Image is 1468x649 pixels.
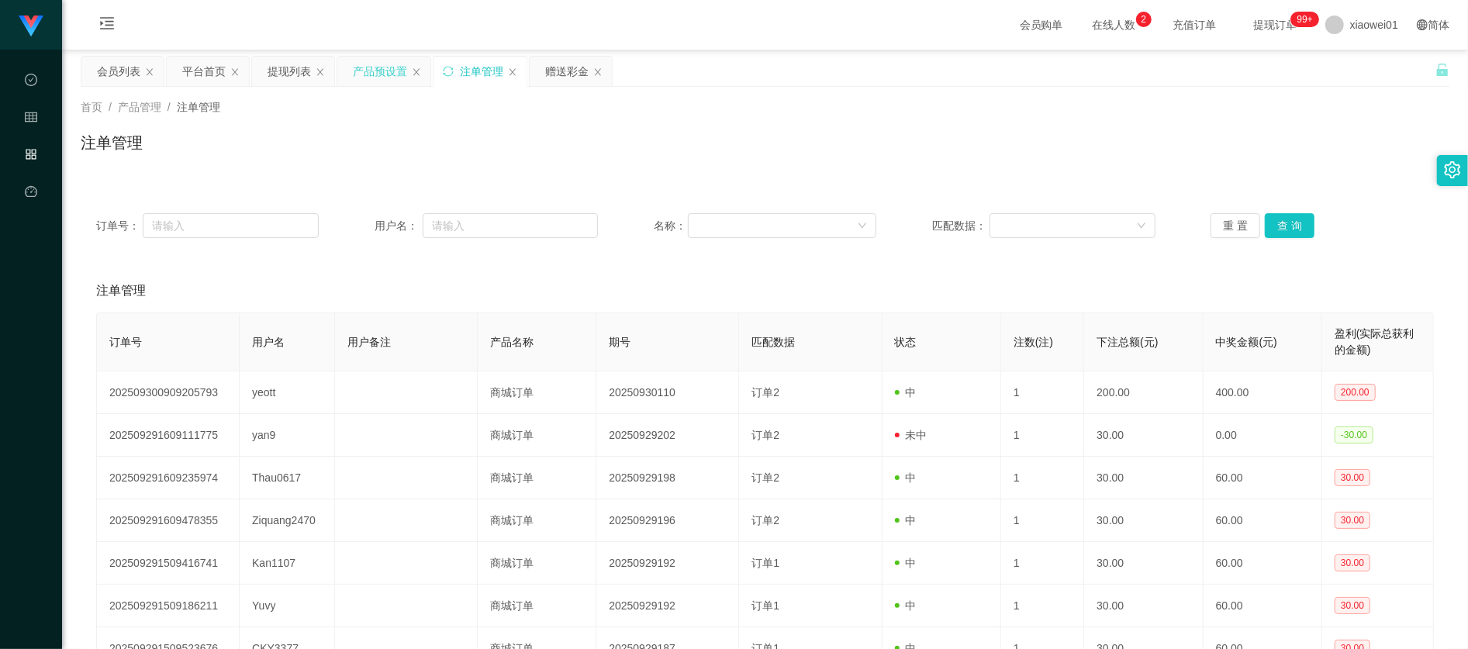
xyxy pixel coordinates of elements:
i: 图标: table [25,104,37,135]
i: 图标: close [230,67,240,77]
td: 商城订单 [478,414,596,457]
i: 图标: close [508,67,517,77]
span: 匹配数据： [932,218,990,234]
span: 订单2 [751,429,779,441]
span: 订单1 [751,557,779,569]
span: 200.00 [1335,384,1376,401]
span: 充值订单 [1166,19,1224,30]
i: 图标: global [1417,19,1428,30]
td: 商城订单 [478,499,596,542]
span: / [168,101,171,113]
span: 订单2 [751,514,779,526]
span: 订单1 [751,599,779,612]
td: 0.00 [1204,414,1322,457]
div: 提现列表 [268,57,311,86]
div: 赠送彩金 [545,57,589,86]
td: 商城订单 [478,371,596,414]
td: 202509300909205793 [97,371,240,414]
span: 中 [895,599,917,612]
td: 1 [1001,542,1084,585]
span: 产品管理 [25,149,37,287]
td: 30.00 [1084,414,1203,457]
span: 状态 [895,336,917,348]
div: 会员列表 [97,57,140,86]
span: 注数(注) [1014,336,1053,348]
a: 图标: dashboard平台首页 [25,177,37,333]
td: 1 [1001,414,1084,457]
span: 订单2 [751,386,779,399]
i: 图标: unlock [1435,63,1449,77]
h1: 注单管理 [81,131,143,154]
td: 20250929198 [596,457,739,499]
td: 30.00 [1084,499,1203,542]
span: 会员管理 [25,112,37,250]
span: 订单号 [109,336,142,348]
td: 20250929196 [596,499,739,542]
div: 产品预设置 [353,57,407,86]
span: 盈利(实际总获利的金额) [1335,327,1414,356]
td: yan9 [240,414,335,457]
img: logo.9652507e.png [19,16,43,37]
td: 202509291609111775 [97,414,240,457]
td: 20250930110 [596,371,739,414]
td: 30.00 [1084,585,1203,627]
td: 60.00 [1204,457,1322,499]
td: 60.00 [1204,499,1322,542]
td: 202509291609478355 [97,499,240,542]
span: 在线人数 [1085,19,1144,30]
td: 1 [1001,371,1084,414]
span: 用户名 [252,336,285,348]
td: 400.00 [1204,371,1322,414]
i: 图标: down [858,221,867,232]
span: 30.00 [1335,469,1370,486]
span: 30.00 [1335,512,1370,529]
span: 中 [895,557,917,569]
span: 下注总额(元) [1097,336,1158,348]
span: 产品名称 [490,336,534,348]
span: 数据中心 [25,74,37,212]
input: 请输入 [143,213,320,238]
span: 30.00 [1335,554,1370,571]
td: 1 [1001,499,1084,542]
td: 200.00 [1084,371,1203,414]
td: 202509291509416741 [97,542,240,585]
td: 1 [1001,457,1084,499]
td: 20250929202 [596,414,739,457]
span: 订单2 [751,471,779,484]
td: 商城订单 [478,457,596,499]
button: 重 置 [1211,213,1260,238]
span: 订单号： [96,218,143,234]
td: 20250929192 [596,585,739,627]
td: Kan1107 [240,542,335,585]
sup: 2 [1136,12,1152,27]
td: yeott [240,371,335,414]
i: 图标: appstore-o [25,141,37,172]
span: 注单管理 [96,281,146,300]
span: 名称： [654,218,689,234]
span: 首页 [81,101,102,113]
td: 60.00 [1204,585,1322,627]
i: 图标: close [593,67,603,77]
span: / [109,101,112,113]
td: Ziquang2470 [240,499,335,542]
span: 提现订单 [1246,19,1305,30]
i: 图标: check-circle-o [25,67,37,98]
i: 图标: sync [443,66,454,77]
span: 用户名： [375,218,422,234]
i: 图标: menu-unfold [81,1,133,50]
td: Thau0617 [240,457,335,499]
span: 中 [895,386,917,399]
td: 202509291609235974 [97,457,240,499]
div: 注单管理 [460,57,503,86]
span: 未中 [895,429,927,441]
span: -30.00 [1335,426,1373,444]
td: 30.00 [1084,457,1203,499]
input: 请输入 [423,213,598,238]
span: 30.00 [1335,597,1370,614]
span: 中 [895,514,917,526]
span: 产品管理 [118,101,161,113]
i: 图标: close [145,67,154,77]
td: Yuvy [240,585,335,627]
span: 注单管理 [177,101,220,113]
span: 中 [895,471,917,484]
